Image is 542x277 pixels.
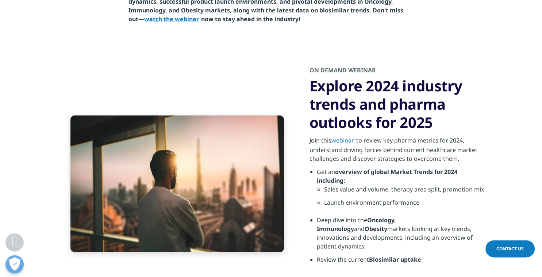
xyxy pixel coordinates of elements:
[485,240,535,257] a: Contact Us
[365,225,387,233] strong: Obesity
[317,167,487,216] li: Get an
[317,216,487,255] li: Deep dive into the and markets looking at key trends, innovations and developments, including an ...
[317,255,487,268] li: Review the current
[310,77,487,132] h3: Explore 2024 industry trends and pharma outlooks for 2025
[317,168,457,185] strong: overview of global Market Trends for 2024 including:
[5,255,24,273] button: Open Preferences
[496,246,524,252] span: Contact Us
[144,15,201,23] a: watch the webinar
[324,185,487,198] li: Sales value and volume, therapy area split, promotion mix
[310,66,487,77] h2: ON DEMAND WEBINAR
[310,136,487,167] p: Join this to review key pharma metrics for 2024, understand driving forces behind current healthc...
[324,198,487,211] li: Launch environment performance
[369,255,421,263] strong: Biosimilar uptake
[331,136,356,144] a: webinar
